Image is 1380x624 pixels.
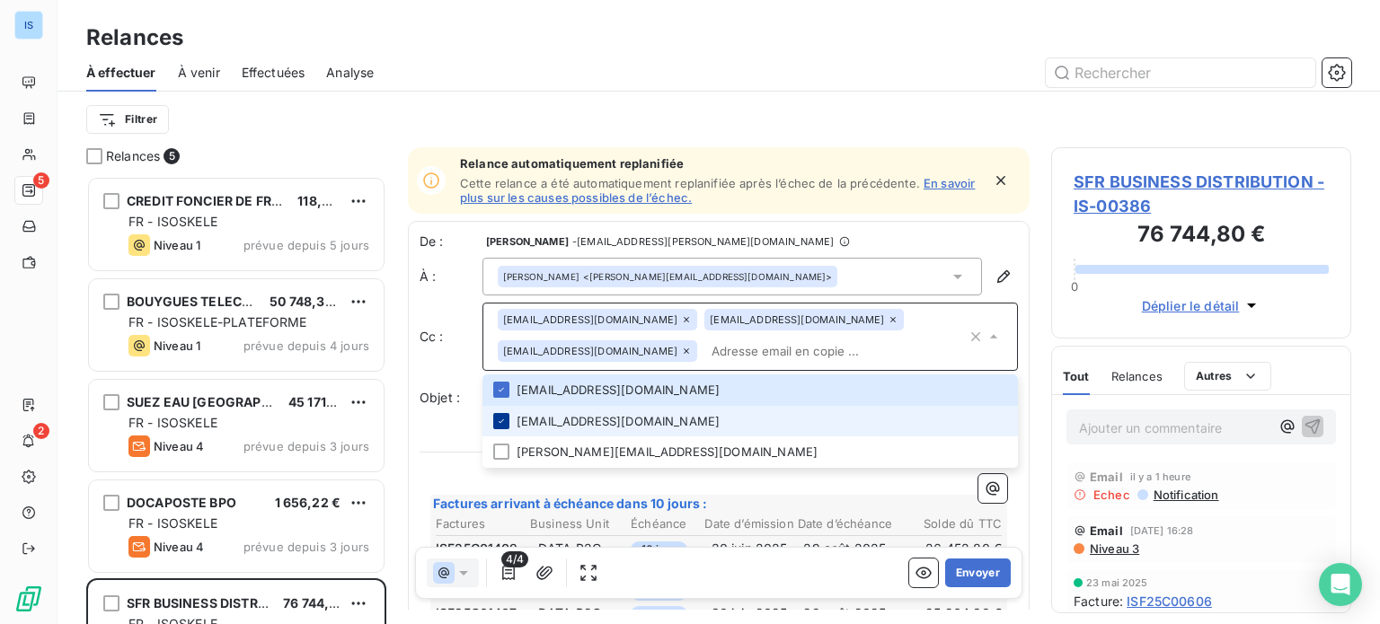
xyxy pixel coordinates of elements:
[33,423,49,439] span: 2
[945,558,1011,587] button: Envoyer
[615,514,702,533] th: Échéance
[486,236,569,247] span: [PERSON_NAME]
[178,64,220,82] span: À venir
[14,584,43,613] img: Logo LeanPay
[1090,470,1123,484] span: Email
[797,514,893,533] th: Date d’échéance
[128,515,217,531] span: FR - ISOSKELE
[1184,362,1271,391] button: Autres
[503,270,579,283] span: [PERSON_NAME]
[243,540,369,554] span: prévue depuis 3 jours
[1046,58,1315,87] input: Rechercher
[704,338,967,365] input: Adresse email en copie ...
[154,439,204,453] span: Niveau 4
[1074,218,1329,254] h3: 76 744,80 €
[154,338,200,353] span: Niveau 1
[127,294,263,309] span: BOUYGUES TELECOM
[503,314,677,325] span: [EMAIL_ADDRESS][DOMAIN_NAME]
[154,238,200,252] span: Niveau 1
[420,268,482,286] label: À :
[128,214,217,229] span: FR - ISOSKELE
[297,193,347,208] span: 118,21 €
[420,390,460,405] span: Objet :
[1074,170,1329,218] span: SFR BUSINESS DISTRIBUTION - IS-00386
[154,540,204,554] span: Niveau 4
[275,495,341,510] span: 1 656,22 €
[127,495,236,510] span: DOCAPOSTE BPO
[128,415,217,430] span: FR - ISOSKELE
[1130,471,1190,482] span: il y a 1 heure
[460,176,920,190] span: Cette relance a été automatiquement replanifiée après l’échec de la précédente.
[283,595,358,611] span: 76 744,80 €
[326,64,374,82] span: Analyse
[270,294,345,309] span: 50 748,38 €
[86,105,169,134] button: Filtrer
[86,176,386,624] div: grid
[503,346,677,356] span: [EMAIL_ADDRESS][DOMAIN_NAME]
[1152,488,1219,502] span: Notification
[710,314,884,325] span: [EMAIL_ADDRESS][DOMAIN_NAME]
[1088,541,1139,556] span: Niveau 3
[482,436,1018,468] li: [PERSON_NAME][EMAIL_ADDRESS][DOMAIN_NAME]
[797,603,893,623] td: 29 août 2025
[127,595,311,611] span: SFR BUSINESS DISTRIBUTION
[243,238,369,252] span: prévue depuis 5 jours
[433,496,708,511] span: Factures arrivant à échéance dans 10 jours :
[1130,525,1194,536] span: [DATE] 16:28
[1063,369,1090,383] span: Tout
[164,148,180,164] span: 5
[243,439,369,453] span: prévue depuis 3 jours
[501,551,528,567] span: 4/4
[86,22,183,54] h3: Relances
[1137,295,1267,316] button: Déplier le détail
[1127,592,1212,611] span: ISF25C00606
[127,193,308,208] span: CREDIT FONCIER DE FRANCE
[1090,523,1123,538] span: Email
[1093,488,1130,502] span: Echec
[242,64,305,82] span: Effectuées
[288,394,359,409] span: 45 171,36 €
[243,338,369,353] span: prévue depuis 4 jours
[703,539,794,558] td: 30 juin 2025
[895,514,1003,533] th: Solde dû TTC
[703,603,794,623] td: 30 juin 2025
[797,539,893,558] td: 29 août 2025
[482,406,1018,437] li: [EMAIL_ADDRESS][DOMAIN_NAME]
[631,606,687,622] span: -10 jours
[436,540,518,558] span: ISF25C01409
[895,603,1003,623] td: 25 264,80 €
[420,233,482,250] span: De :
[1142,296,1240,315] span: Déplier le détail
[14,176,42,205] a: 5
[33,172,49,189] span: 5
[420,328,482,346] label: Cc :
[482,374,1018,406] li: [EMAIL_ADDRESS][DOMAIN_NAME]
[436,604,517,622] span: ISF25C01407
[1071,279,1078,294] span: 0
[526,539,614,558] td: DATA B2C
[1086,577,1148,588] span: 23 mai 2025
[526,603,614,623] td: DATA B2C
[86,64,156,82] span: À effectuer
[1074,592,1123,611] span: Facture :
[14,11,43,40] div: IS
[1111,369,1163,383] span: Relances
[435,514,524,533] th: Factures
[631,541,687,558] span: -10 jours
[127,394,326,409] span: SUEZ EAU [GEOGRAPHIC_DATA]
[460,176,975,205] a: En savoir plus sur les causes possibles de l’échec.
[503,270,832,283] div: <[PERSON_NAME][EMAIL_ADDRESS][DOMAIN_NAME]>
[460,156,981,171] span: Relance automatiquement replanifiée
[572,236,834,247] span: - [EMAIL_ADDRESS][PERSON_NAME][DOMAIN_NAME]
[703,514,794,533] th: Date d’émission
[128,314,307,330] span: FR - ISOSKELE-PLATEFORME
[1319,563,1362,606] div: Open Intercom Messenger
[106,147,160,165] span: Relances
[895,539,1003,558] td: 26 452,80 €
[526,514,614,533] th: Business Unit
